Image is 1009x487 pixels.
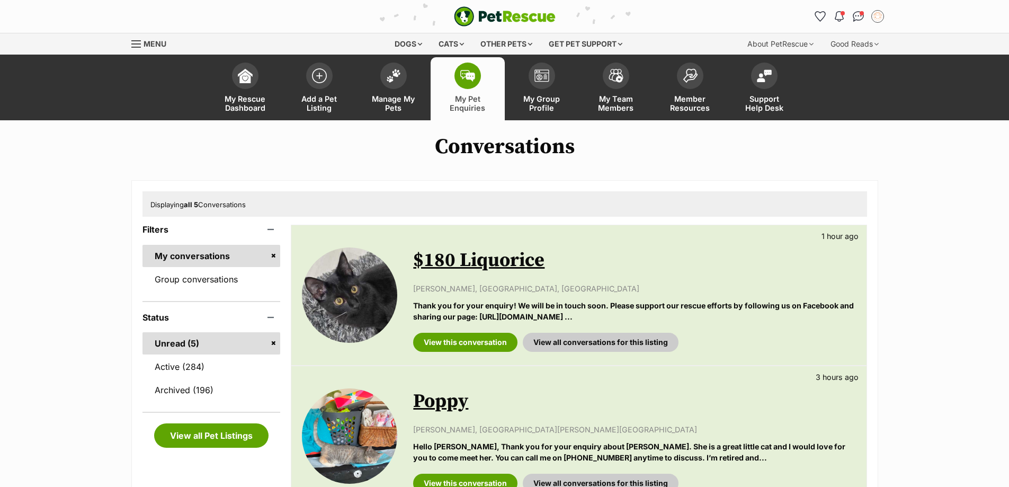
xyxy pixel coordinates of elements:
[370,94,417,112] span: Manage My Pets
[413,333,517,352] a: View this conversation
[413,441,855,464] p: Hello [PERSON_NAME], Thank you for your enquiry about [PERSON_NAME]. She is a great little cat an...
[823,33,886,55] div: Good Reads
[872,11,883,22] img: Dan profile pic
[653,57,727,120] a: Member Resources
[812,8,886,25] ul: Account quick links
[386,69,401,83] img: manage-my-pets-icon-02211641906a0b7f246fdf0571729dbe1e7629f14944591b6c1af311fb30b64b.svg
[431,57,505,120] a: My Pet Enquiries
[518,94,566,112] span: My Group Profile
[142,356,281,378] a: Active (284)
[413,389,468,413] a: Poppy
[727,57,801,120] a: Support Help Desk
[460,70,475,82] img: pet-enquiries-icon-7e3ad2cf08bfb03b45e93fb7055b45f3efa6380592205ae92323e6603595dc1f.svg
[413,424,855,435] p: [PERSON_NAME], [GEOGRAPHIC_DATA][PERSON_NAME][GEOGRAPHIC_DATA]
[154,423,269,448] a: View all Pet Listings
[850,8,867,25] a: Conversations
[757,69,772,82] img: help-desk-icon-fdf02630f3aa405de69fd3d07c3f3aa587a6932b1a1747fa1d2bba05be0121f9.svg
[534,69,549,82] img: group-profile-icon-3fa3cf56718a62981997c0bc7e787c4b2cf8bcc04b72c1350f741eb67cf2f40e.svg
[208,57,282,120] a: My Rescue Dashboard
[812,8,829,25] a: Favourites
[740,94,788,112] span: Support Help Desk
[505,57,579,120] a: My Group Profile
[221,94,269,112] span: My Rescue Dashboard
[666,94,714,112] span: Member Resources
[150,200,246,209] span: Displaying Conversations
[541,33,630,55] div: Get pet support
[282,57,356,120] a: Add a Pet Listing
[816,371,859,383] p: 3 hours ago
[822,231,859,242] p: 1 hour ago
[413,300,855,323] p: Thank you for your enquiry! We will be in touch soon. Please support our rescue efforts by follow...
[869,8,886,25] button: My account
[142,313,281,322] header: Status
[454,6,556,26] a: PetRescue
[831,8,848,25] button: Notifications
[302,247,397,343] img: $180 Liquorice
[142,332,281,355] a: Unread (5)
[413,283,855,294] p: [PERSON_NAME], [GEOGRAPHIC_DATA], [GEOGRAPHIC_DATA]
[454,6,556,26] img: logo-e224e6f780fb5917bec1dbf3a21bbac754714ae5b6737aabdf751b685950b380.svg
[835,11,843,22] img: notifications-46538b983faf8c2785f20acdc204bb7945ddae34d4c08c2a6579f10ce5e182be.svg
[853,11,864,22] img: chat-41dd97257d64d25036548639549fe6c8038ab92f7586957e7f3b1b290dea8141.svg
[431,33,471,55] div: Cats
[387,33,430,55] div: Dogs
[131,33,174,52] a: Menu
[142,245,281,267] a: My conversations
[144,39,166,48] span: Menu
[579,57,653,120] a: My Team Members
[356,57,431,120] a: Manage My Pets
[444,94,492,112] span: My Pet Enquiries
[302,388,397,484] img: Poppy
[592,94,640,112] span: My Team Members
[142,268,281,290] a: Group conversations
[683,68,698,83] img: member-resources-icon-8e73f808a243e03378d46382f2149f9095a855e16c252ad45f914b54edf8863c.svg
[142,225,281,234] header: Filters
[609,69,623,83] img: team-members-icon-5396bd8760b3fe7c0b43da4ab00e1e3bb1a5d9ba89233759b79545d2d3fc5d0d.svg
[184,200,198,209] strong: all 5
[523,333,678,352] a: View all conversations for this listing
[142,379,281,401] a: Archived (196)
[473,33,540,55] div: Other pets
[238,68,253,83] img: dashboard-icon-eb2f2d2d3e046f16d808141f083e7271f6b2e854fb5c12c21221c1fb7104beca.svg
[296,94,343,112] span: Add a Pet Listing
[413,249,544,272] a: $180 Liquorice
[740,33,821,55] div: About PetRescue
[312,68,327,83] img: add-pet-listing-icon-0afa8454b4691262ce3f59096e99ab1cd57d4a30225e0717b998d2c9b9846f56.svg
